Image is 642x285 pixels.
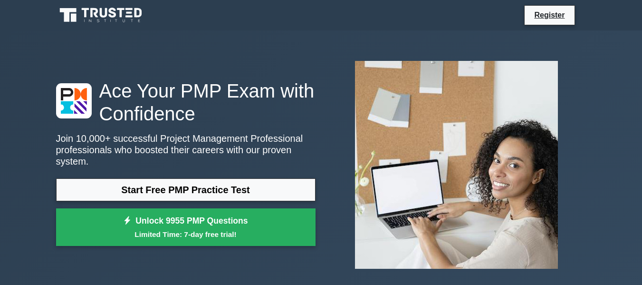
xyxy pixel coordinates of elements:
[56,79,316,125] h1: Ace Your PMP Exam with Confidence
[68,229,304,240] small: Limited Time: 7-day free trial!
[528,9,570,21] a: Register
[56,208,316,246] a: Unlock 9955 PMP QuestionsLimited Time: 7-day free trial!
[56,178,316,201] a: Start Free PMP Practice Test
[56,133,316,167] p: Join 10,000+ successful Project Management Professional professionals who boosted their careers w...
